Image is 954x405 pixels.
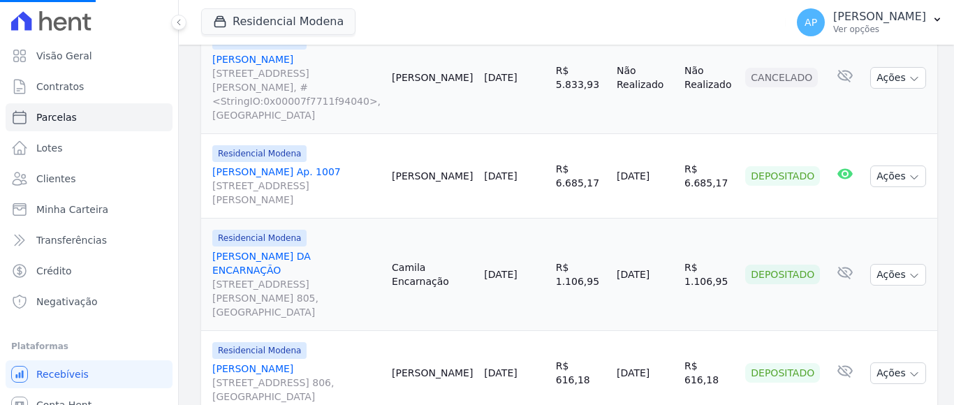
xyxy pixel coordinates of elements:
[212,277,381,319] span: [STREET_ADDRESS][PERSON_NAME] 805, [GEOGRAPHIC_DATA]
[805,17,817,27] span: AP
[833,24,926,35] p: Ver opções
[550,219,611,331] td: R$ 1.106,95
[6,196,173,223] a: Minha Carteira
[386,22,478,134] td: [PERSON_NAME]
[36,295,98,309] span: Negativação
[611,134,679,219] td: [DATE]
[745,68,818,87] div: Cancelado
[36,80,84,94] span: Contratos
[870,264,926,286] button: Ações
[36,141,63,155] span: Lotes
[6,73,173,101] a: Contratos
[679,22,740,134] td: Não Realizado
[6,103,173,131] a: Parcelas
[6,165,173,193] a: Clientes
[870,165,926,187] button: Ações
[36,49,92,63] span: Visão Geral
[6,257,173,285] a: Crédito
[679,219,740,331] td: R$ 1.106,95
[212,362,381,404] a: [PERSON_NAME][STREET_ADDRESS] 806, [GEOGRAPHIC_DATA]
[11,338,167,355] div: Plataformas
[212,145,307,162] span: Residencial Modena
[6,134,173,162] a: Lotes
[36,172,75,186] span: Clientes
[745,265,820,284] div: Depositado
[36,233,107,247] span: Transferências
[745,363,820,383] div: Depositado
[484,269,517,280] a: [DATE]
[550,22,611,134] td: R$ 5.833,93
[870,67,926,89] button: Ações
[484,170,517,182] a: [DATE]
[484,367,517,378] a: [DATE]
[212,230,307,246] span: Residencial Modena
[6,360,173,388] a: Recebíveis
[212,179,381,207] span: [STREET_ADDRESS][PERSON_NAME]
[786,3,954,42] button: AP [PERSON_NAME] Ver opções
[36,264,72,278] span: Crédito
[212,342,307,359] span: Residencial Modena
[611,219,679,331] td: [DATE]
[212,165,381,207] a: [PERSON_NAME] Ap. 1007[STREET_ADDRESS][PERSON_NAME]
[212,249,381,319] a: [PERSON_NAME] DA ENCARNAÇÃO[STREET_ADDRESS][PERSON_NAME] 805, [GEOGRAPHIC_DATA]
[484,72,517,83] a: [DATE]
[833,10,926,24] p: [PERSON_NAME]
[212,376,381,404] span: [STREET_ADDRESS] 806, [GEOGRAPHIC_DATA]
[36,202,108,216] span: Minha Carteira
[201,8,355,35] button: Residencial Modena
[36,367,89,381] span: Recebíveis
[386,219,478,331] td: Camila Encarnação
[6,226,173,254] a: Transferências
[870,362,926,384] button: Ações
[679,134,740,219] td: R$ 6.685,17
[6,288,173,316] a: Negativação
[386,134,478,219] td: [PERSON_NAME]
[550,134,611,219] td: R$ 6.685,17
[36,110,77,124] span: Parcelas
[745,166,820,186] div: Depositado
[212,66,381,122] span: [STREET_ADDRESS][PERSON_NAME], #<StringIO:0x00007f7711f94040>, [GEOGRAPHIC_DATA]
[6,42,173,70] a: Visão Geral
[611,22,679,134] td: Não Realizado
[212,52,381,122] a: [PERSON_NAME][STREET_ADDRESS][PERSON_NAME], #<StringIO:0x00007f7711f94040>, [GEOGRAPHIC_DATA]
